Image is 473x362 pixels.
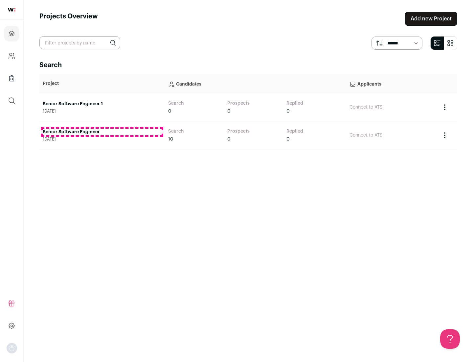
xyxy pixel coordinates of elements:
[43,129,162,135] a: Senior Software Engineer
[227,136,231,142] span: 0
[286,108,290,115] span: 0
[286,100,303,107] a: Replied
[43,101,162,107] a: Senior Software Engineer 1
[4,70,19,86] a: Company Lists
[168,108,171,115] span: 0
[227,108,231,115] span: 0
[168,136,173,142] span: 10
[227,128,250,135] a: Prospects
[168,128,184,135] a: Search
[43,137,162,142] span: [DATE]
[39,12,98,26] h1: Projects Overview
[4,48,19,64] a: Company and ATS Settings
[227,100,250,107] a: Prospects
[440,329,460,349] iframe: Help Scout Beacon - Open
[4,26,19,41] a: Projects
[7,343,17,353] img: nopic.png
[405,12,457,26] a: Add new Project
[286,136,290,142] span: 0
[39,61,457,70] h2: Search
[441,103,449,111] button: Project Actions
[39,36,120,49] input: Filter projects by name
[349,77,434,90] p: Applicants
[43,109,162,114] span: [DATE]
[8,8,15,12] img: wellfound-shorthand-0d5821cbd27db2630d0214b213865d53afaa358527fdda9d0ea32b1df1b89c2c.svg
[349,133,383,138] a: Connect to ATS
[168,100,184,107] a: Search
[286,128,303,135] a: Replied
[441,131,449,139] button: Project Actions
[168,77,343,90] p: Candidates
[349,105,383,110] a: Connect to ATS
[43,80,162,87] p: Project
[7,343,17,353] button: Open dropdown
